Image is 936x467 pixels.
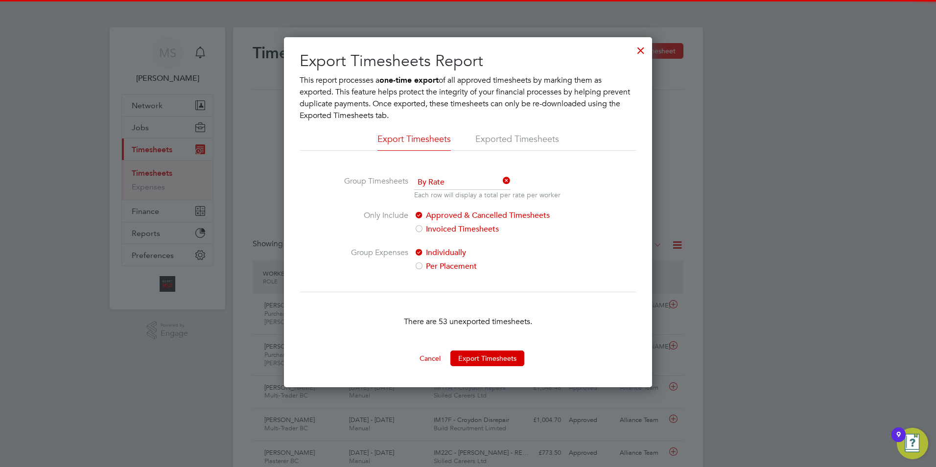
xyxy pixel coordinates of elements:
[335,175,408,198] label: Group Timesheets
[300,51,636,71] h2: Export Timesheets Report
[414,175,511,190] span: By Rate
[896,435,901,447] div: 9
[335,210,408,235] label: Only Include
[414,247,578,258] label: Individually
[412,350,448,366] button: Cancel
[414,190,561,200] p: Each row will display a total per rate per worker
[300,316,636,327] p: There are 53 unexported timesheets.
[414,210,578,221] label: Approved & Cancelled Timesheets
[379,75,439,85] b: one-time export
[414,223,578,235] label: Invoiced Timesheets
[335,247,408,272] label: Group Expenses
[300,74,636,121] p: This report processes a of all approved timesheets by marking them as exported. This feature help...
[414,260,578,272] label: Per Placement
[450,350,524,366] button: Export Timesheets
[897,428,928,459] button: Open Resource Center, 9 new notifications
[377,133,451,151] li: Export Timesheets
[475,133,559,151] li: Exported Timesheets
